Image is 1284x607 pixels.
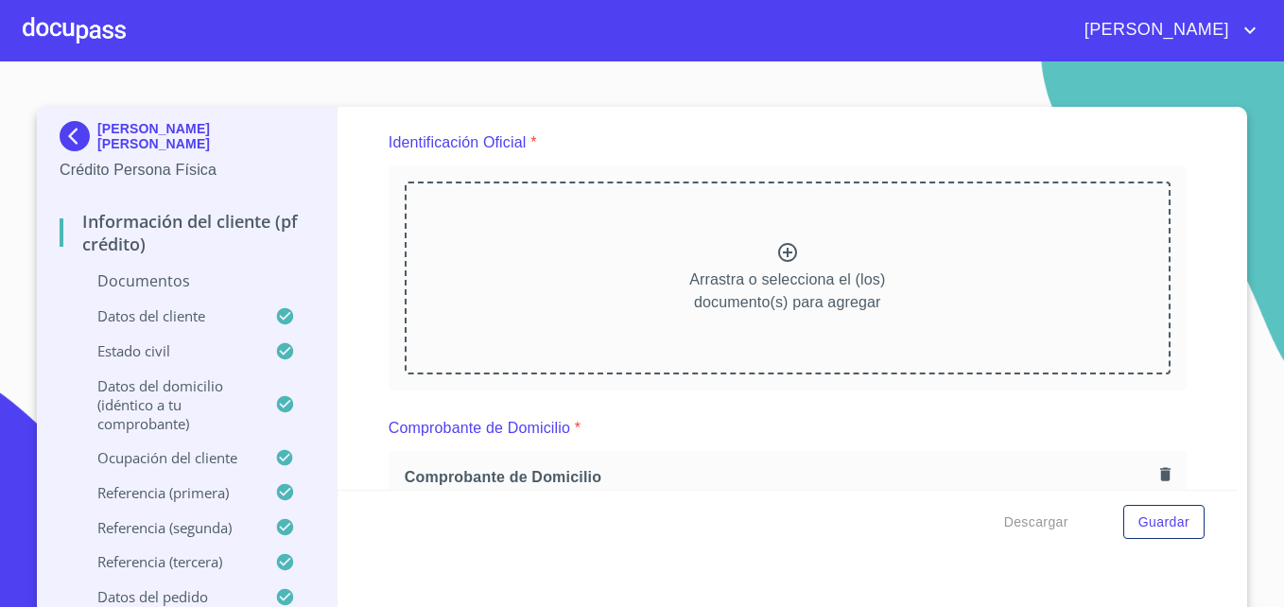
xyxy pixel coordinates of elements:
span: [PERSON_NAME] [1070,15,1239,45]
div: [PERSON_NAME] [PERSON_NAME] [60,121,314,159]
span: Guardar [1138,511,1189,534]
p: Datos del cliente [60,306,275,325]
p: Datos del pedido [60,587,275,606]
p: Datos del domicilio (idéntico a tu comprobante) [60,376,275,433]
p: Información del cliente (PF crédito) [60,210,314,255]
p: Crédito Persona Física [60,159,314,182]
p: Referencia (tercera) [60,552,275,571]
span: Comprobante de Domicilio [405,467,1153,487]
button: Guardar [1123,505,1205,540]
span: Descargar [1004,511,1068,534]
button: account of current user [1070,15,1261,45]
p: Comprobante de Domicilio [389,417,570,440]
img: Docupass spot blue [60,121,97,151]
p: Referencia (segunda) [60,518,275,537]
button: Descargar [997,505,1076,540]
p: [PERSON_NAME] [PERSON_NAME] [97,121,314,151]
p: Documentos [60,270,314,291]
p: Estado Civil [60,341,275,360]
p: Arrastra o selecciona el (los) documento(s) para agregar [689,269,885,314]
p: Ocupación del Cliente [60,448,275,467]
p: Identificación Oficial [389,131,527,154]
p: Referencia (primera) [60,483,275,502]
